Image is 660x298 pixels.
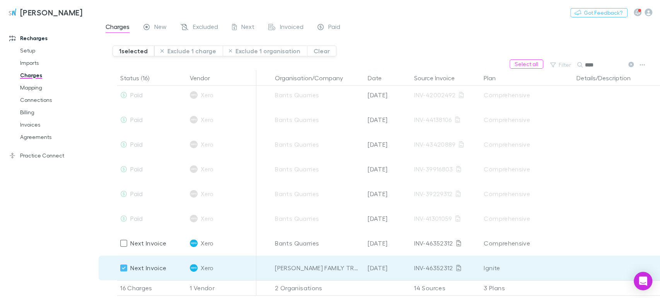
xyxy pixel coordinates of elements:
[12,131,104,143] a: Agreements
[190,141,198,148] img: Xero's Logo
[130,215,143,222] span: Paid
[275,83,362,107] div: Bants Quarries
[130,116,143,123] span: Paid
[365,206,411,231] div: [DATE]
[484,181,570,206] div: Comprehensive
[414,181,478,206] div: INV-39229312
[365,132,411,157] div: [DATE]
[12,44,104,57] a: Setup
[275,231,362,256] div: Bants Quarries
[223,46,307,56] button: Exclude 1 organisation
[201,206,213,231] span: Xero
[368,70,391,86] button: Date
[275,206,362,231] div: Bants Quarries
[414,206,478,231] div: INV-41301059
[130,239,166,247] span: Next Invoice
[187,280,256,296] div: 1 Vendor
[2,149,104,162] a: Practice Connect
[201,83,213,107] span: Xero
[484,83,570,107] div: Comprehensive
[414,83,478,107] div: INV-42002492
[12,94,104,106] a: Connections
[241,23,254,33] span: Next
[117,280,187,296] div: 16 Charges
[190,190,198,198] img: Xero's Logo
[275,157,362,181] div: Bants Quarries
[130,91,143,98] span: Paid
[414,231,478,256] div: INV-46352312
[272,280,365,296] div: 2 Organisations
[275,70,352,86] button: Organisation/Company
[201,157,213,181] span: Xero
[20,8,82,17] h3: [PERSON_NAME]
[190,91,198,99] img: Xero's Logo
[414,157,478,181] div: INV-39916803
[634,272,652,290] div: Open Intercom Messenger
[12,57,104,69] a: Imports
[275,256,362,280] div: [PERSON_NAME] FAMILY TRUST NO.1
[365,181,411,206] div: [DATE]
[307,46,336,56] button: Clear
[414,256,478,280] div: INV-46352312
[154,23,167,33] span: New
[130,165,143,173] span: Paid
[106,23,130,33] span: Charges
[484,70,505,86] button: Plan
[484,256,570,280] div: Ignite
[484,231,570,256] div: Comprehensive
[201,107,213,132] span: Xero
[113,46,154,56] button: 1selected
[365,83,411,107] div: [DATE]
[12,106,104,119] a: Billing
[12,119,104,131] a: Invoices
[570,8,628,17] button: Got Feedback?
[484,206,570,231] div: Comprehensive
[12,69,104,81] a: Charges
[365,256,411,280] div: [DATE]
[201,132,213,157] span: Xero
[154,46,223,56] button: Exclude 1 charge
[275,181,362,206] div: Bants Quarries
[484,132,570,157] div: Comprehensive
[510,59,543,69] button: Select all
[275,132,362,157] div: Bants Quarries
[484,157,570,181] div: Comprehensive
[190,239,198,247] img: Xero's Logo
[414,132,478,157] div: INV-43420889
[576,70,640,86] button: Details/Description
[12,81,104,94] a: Mapping
[201,181,213,206] span: Xero
[201,256,213,280] span: Xero
[130,190,143,197] span: Paid
[190,70,219,86] button: Vendor
[414,107,478,132] div: INV-44138106
[280,23,304,33] span: Invoiced
[365,231,411,256] div: [DATE]
[481,280,573,296] div: 3 Plans
[484,107,570,132] div: Comprehensive
[130,264,166,271] span: Next Invoice
[120,70,159,86] button: Status (16)
[201,231,213,256] span: Xero
[365,107,411,132] div: [DATE]
[190,116,198,124] img: Xero's Logo
[190,165,198,173] img: Xero's Logo
[193,23,218,33] span: Excluded
[411,280,481,296] div: 14 Sources
[275,107,362,132] div: Bants Quarries
[546,60,576,69] button: Filter
[130,141,143,148] span: Paid
[2,32,104,44] a: Recharges
[3,3,87,22] a: [PERSON_NAME]
[414,70,464,86] button: Source Invoice
[190,264,198,272] img: Xero's Logo
[365,157,411,181] div: [DATE]
[8,8,17,17] img: Sinclair Wilson's Logo
[190,215,198,222] img: Xero's Logo
[328,23,340,33] span: Paid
